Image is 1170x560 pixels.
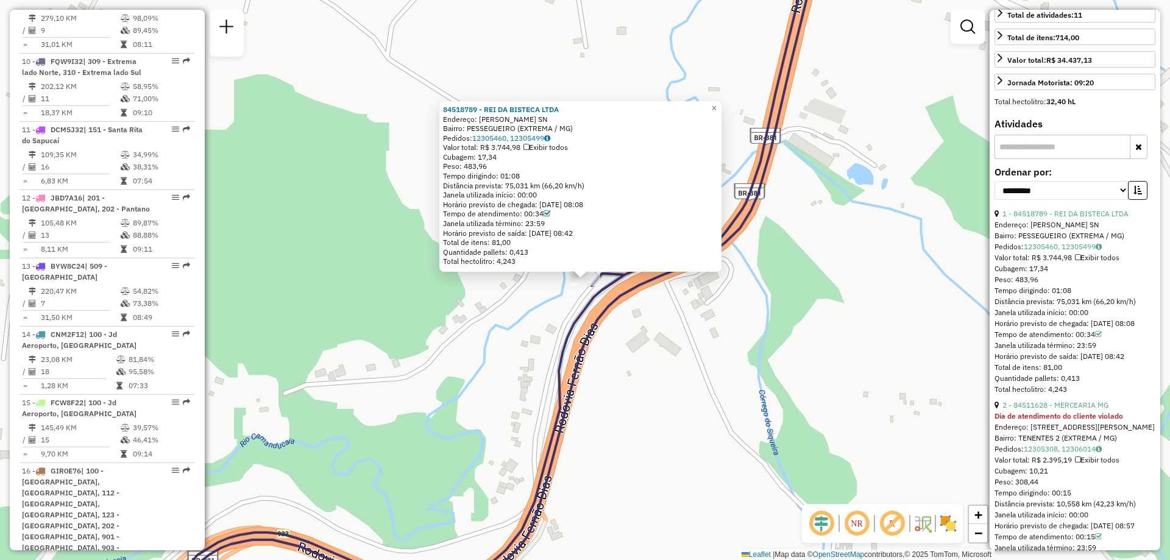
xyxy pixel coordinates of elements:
td: / [22,229,28,241]
em: Rota exportada [183,57,190,65]
span: | [773,550,775,559]
td: = [22,38,28,51]
td: / [22,161,28,173]
td: / [22,24,28,37]
td: 8,11 KM [40,243,120,255]
td: / [22,434,28,446]
td: 7 [40,297,120,310]
div: Valor total: R$ 3.744,98 [443,143,718,152]
div: Distância prevista: 75,031 km (66,20 km/h) [443,181,718,191]
span: Exibir rótulo [877,509,907,538]
td: 81,84% [128,353,190,366]
div: Tempo de atendimento: 00:34 [994,329,1155,340]
a: Close popup [707,101,721,116]
td: 31,50 KM [40,311,120,324]
td: 11 [40,93,120,105]
em: Rota exportada [183,262,190,269]
a: Leaflet [742,550,771,559]
i: % de utilização da cubagem [121,27,130,34]
td: = [22,175,28,187]
em: Rota exportada [183,330,190,338]
span: | 201 - [GEOGRAPHIC_DATA], 202 - Pantano [22,193,150,213]
a: Com service time [1095,532,1102,541]
div: Horário previsto de chegada: [DATE] 08:08 [994,318,1155,329]
td: 1,28 KM [40,380,116,392]
i: Distância Total [29,151,36,158]
i: Total de Atividades [29,95,36,102]
div: Janela utilizada início: 00:00 [994,307,1155,318]
div: Endereço: [PERSON_NAME] SN [443,115,718,124]
a: Zoom out [969,524,987,542]
i: Observações [1096,445,1102,453]
div: Tempo de atendimento: 00:15 [994,531,1155,542]
span: CNM2F12 [51,330,84,339]
i: Distância Total [29,83,36,90]
td: / [22,93,28,105]
span: 13 - [22,261,107,282]
td: = [22,448,28,460]
td: 07:54 [132,175,190,187]
div: Janela utilizada término: 23:59 [443,219,718,229]
div: Bairro: TENENTES 2 (EXTREMA / MG) [994,433,1155,444]
div: Horário previsto de saída: [DATE] 08:42 [443,229,718,238]
span: 11 - [22,125,143,145]
i: % de utilização da cubagem [121,232,130,239]
td: 89,45% [132,24,190,37]
i: Distância Total [29,356,36,363]
i: % de utilização do peso [121,151,130,158]
td: / [22,366,28,378]
span: FQW9I32 [51,57,83,66]
a: Com service time [1095,330,1102,339]
div: Bairro: PESSEGUEIRO (EXTREMA / MG) [443,124,718,133]
i: Tempo total em rota [121,314,127,321]
div: Janela utilizada término: 23:59 [994,542,1155,553]
div: Tempo dirigindo: 00:15 [994,487,1155,498]
i: Tempo total em rota [121,41,127,48]
i: % de utilização da cubagem [116,368,126,375]
div: Total de itens: 81,00 [443,238,718,247]
span: − [974,525,982,541]
td: 89,87% [132,217,190,229]
i: Distância Total [29,288,36,295]
i: Tempo total em rota [121,177,127,185]
td: = [22,107,28,119]
div: Cubagem: 10,21 [994,466,1155,477]
div: Endereço: [PERSON_NAME] SN [994,219,1155,230]
em: Opções [172,194,179,201]
img: Fluxo de ruas [913,514,932,533]
i: Distância Total [29,219,36,227]
span: 12 - [22,193,150,213]
span: Exibir todos [1075,253,1119,262]
div: Jornada Motorista: 09:20 [1007,77,1094,88]
i: % de utilização do peso [121,288,130,295]
div: Map data © contributors,© 2025 TomTom, Microsoft [739,550,994,560]
div: Bairro: PESSEGUEIRO (EXTREMA / MG) [994,230,1155,241]
div: Janela utilizada término: 23:59 [994,340,1155,351]
td: 9,70 KM [40,448,120,460]
h4: Atividades [994,118,1155,130]
i: Distância Total [29,15,36,22]
td: 145,49 KM [40,422,120,434]
td: 16 [40,161,120,173]
div: Quantidade pallets: 0,413 [443,247,718,257]
div: Janela utilizada início: 00:00 [443,190,718,200]
td: 18,37 KM [40,107,120,119]
a: Jornada Motorista: 09:20 [994,74,1155,90]
em: Rota exportada [183,399,190,406]
i: Total de Atividades [29,368,36,375]
div: Distância prevista: 10,558 km (42,23 km/h) [994,498,1155,509]
i: % de utilização da cubagem [121,163,130,171]
i: % de utilização da cubagem [121,300,130,307]
em: Opções [172,126,179,133]
a: Total de itens:714,00 [994,29,1155,45]
i: Tempo total em rota [121,109,127,116]
i: % de utilização do peso [121,219,130,227]
div: Horário previsto de saída: [DATE] 08:42 [994,351,1155,362]
div: Distância prevista: 75,031 km (66,20 km/h) [994,296,1155,307]
div: Horário previsto de chegada: [DATE] 08:08 [443,200,718,210]
td: 09:11 [132,243,190,255]
i: Tempo total em rota [121,246,127,253]
div: Endereço: [STREET_ADDRESS][PERSON_NAME] [994,422,1155,433]
span: Exibir todos [1075,455,1119,464]
span: Exibir todos [523,143,568,152]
